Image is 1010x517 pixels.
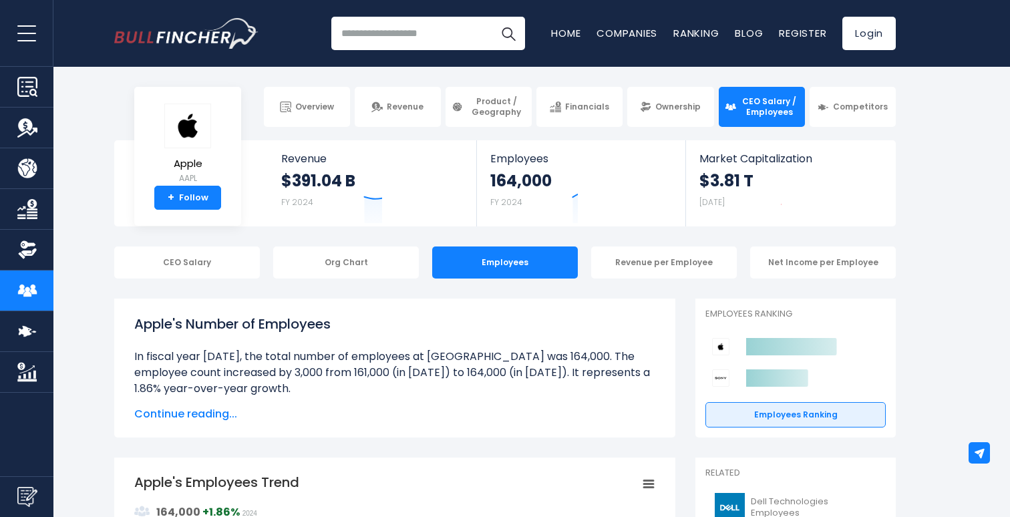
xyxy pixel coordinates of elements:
span: CEO Salary / Employees [740,96,799,117]
a: Ranking [673,26,719,40]
span: Apple [164,158,211,170]
a: Ownership [627,87,713,127]
span: Competitors [833,102,888,112]
a: +Follow [154,186,221,210]
div: Revenue per Employee [591,246,737,279]
a: Companies [597,26,657,40]
a: Home [551,26,580,40]
a: CEO Salary / Employees [719,87,805,127]
li: In fiscal year [DATE], the total number of employees at [GEOGRAPHIC_DATA] was 164,000. The employ... [134,349,655,397]
div: CEO Salary [114,246,260,279]
button: Search [492,17,525,50]
span: 2024 [242,510,257,517]
a: Employees Ranking [705,402,886,427]
span: Revenue [387,102,424,112]
a: Blog [735,26,763,40]
span: Continue reading... [134,406,655,422]
a: Financials [536,87,623,127]
p: Employees Ranking [705,309,886,320]
tspan: Apple's Employees Trend [134,473,299,492]
small: FY 2024 [281,196,313,208]
span: Financials [565,102,609,112]
a: Overview [264,87,350,127]
a: Login [842,17,896,50]
span: Revenue [281,152,464,165]
span: Overview [295,102,334,112]
small: [DATE] [699,196,725,208]
div: Net Income per Employee [750,246,896,279]
span: Ownership [655,102,701,112]
small: AAPL [164,172,211,184]
a: Revenue [355,87,441,127]
img: Ownership [17,240,37,260]
span: Employees [490,152,671,165]
h1: Apple's Number of Employees [134,314,655,334]
a: Product / Geography [446,87,532,127]
div: Employees [432,246,578,279]
p: Related [705,468,886,479]
span: Market Capitalization [699,152,881,165]
strong: + [168,192,174,204]
a: Competitors [810,87,896,127]
strong: 164,000 [490,170,552,191]
img: Sony Group Corporation competitors logo [712,369,729,387]
div: Org Chart [273,246,419,279]
strong: $3.81 T [699,170,753,191]
span: Product / Geography [467,96,526,117]
a: Go to homepage [114,18,258,49]
img: Bullfincher logo [114,18,259,49]
a: Market Capitalization $3.81 T [DATE] [686,140,894,226]
a: Revenue $391.04 B FY 2024 [268,140,477,226]
a: Employees 164,000 FY 2024 [477,140,685,226]
img: Apple competitors logo [712,338,729,355]
small: FY 2024 [490,196,522,208]
a: Apple AAPL [164,103,212,186]
a: Register [779,26,826,40]
strong: $391.04 B [281,170,355,191]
